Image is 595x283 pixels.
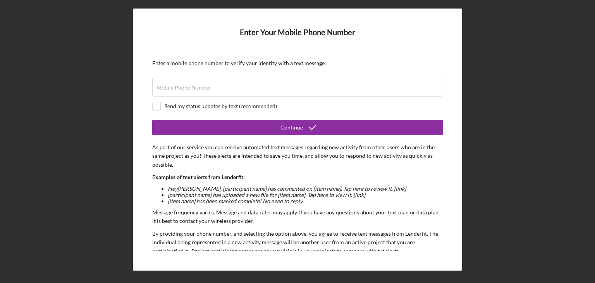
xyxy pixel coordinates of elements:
[152,208,443,226] p: Message frequency varies. Message and data rates may apply. If you have any questions about your ...
[165,103,277,109] div: Send my status updates by text (recommended)
[152,230,443,255] p: By providing your phone number, and selecting the option above, you agree to receive text message...
[156,85,212,91] label: Mobile Phone Number
[168,198,443,204] li: [item name] has been marked complete! No need to reply.
[152,60,443,66] div: Enter a mobile phone number to verify your identity with a text message.
[152,120,443,135] button: Continue
[168,186,443,192] li: Hey [PERSON_NAME] , [participant name] has commented on [item name]. Tap here to review it. [link]
[152,143,443,169] p: As part of our service you can receive automated text messages regarding new activity from other ...
[152,28,443,48] h4: Enter Your Mobile Phone Number
[168,192,443,198] li: [participant name] has uploaded a new file for [item name]. Tap here to view it. [link]
[280,120,303,135] div: Continue
[152,173,443,181] p: Examples of text alerts from Lenderfit:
